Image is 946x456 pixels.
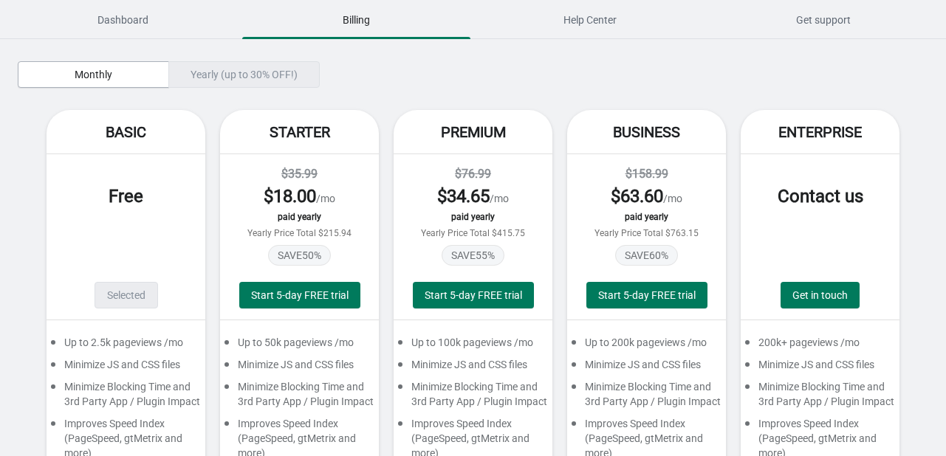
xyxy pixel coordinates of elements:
[741,357,899,379] div: Minimize JS and CSS files
[220,335,379,357] div: Up to 50k pageviews /mo
[47,110,205,154] div: Basic
[408,228,538,238] div: Yearly Price Total $415.75
[9,7,236,33] span: Dashboard
[6,1,239,39] button: Dashboard
[582,165,711,183] div: $158.99
[47,357,205,379] div: Minimize JS and CSS files
[792,289,848,301] span: Get in touch
[741,379,899,416] div: Minimize Blocking Time and 3rd Party App / Plugin Impact
[394,110,552,154] div: Premium
[394,379,552,416] div: Minimize Blocking Time and 3rd Party App / Plugin Impact
[235,212,364,222] div: paid yearly
[220,357,379,379] div: Minimize JS and CSS files
[47,379,205,416] div: Minimize Blocking Time and 3rd Party App / Plugin Impact
[75,69,112,80] span: Monthly
[710,7,937,33] span: Get support
[781,282,860,308] a: Get in touch
[567,110,726,154] div: Business
[394,335,552,357] div: Up to 100k pageviews /mo
[582,184,711,208] div: /mo
[582,228,711,238] div: Yearly Price Total $763.15
[615,245,678,266] span: SAVE 60 %
[741,335,899,357] div: 200k+ pageviews /mo
[242,7,470,33] span: Billing
[18,61,169,88] button: Monthly
[567,379,726,416] div: Minimize Blocking Time and 3rd Party App / Plugin Impact
[408,184,538,208] div: /mo
[251,289,349,301] span: Start 5-day FREE trial
[778,186,863,207] span: Contact us
[582,212,711,222] div: paid yearly
[235,165,364,183] div: $35.99
[239,282,360,308] button: Start 5-day FREE trial
[235,184,364,208] div: /mo
[264,186,316,207] span: $ 18.00
[109,186,143,207] span: Free
[567,335,726,357] div: Up to 200k pageviews /mo
[268,245,331,266] span: SAVE 50 %
[741,110,899,154] div: Enterprise
[437,186,490,207] span: $ 34.65
[220,110,379,154] div: Starter
[394,357,552,379] div: Minimize JS and CSS files
[586,282,707,308] button: Start 5-day FREE trial
[408,212,538,222] div: paid yearly
[220,379,379,416] div: Minimize Blocking Time and 3rd Party App / Plugin Impact
[476,7,704,33] span: Help Center
[611,186,663,207] span: $ 63.60
[567,357,726,379] div: Minimize JS and CSS files
[47,335,205,357] div: Up to 2.5k pageviews /mo
[413,282,534,308] button: Start 5-day FREE trial
[598,289,696,301] span: Start 5-day FREE trial
[442,245,504,266] span: SAVE 55 %
[235,228,364,238] div: Yearly Price Total $215.94
[408,165,538,183] div: $76.99
[425,289,522,301] span: Start 5-day FREE trial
